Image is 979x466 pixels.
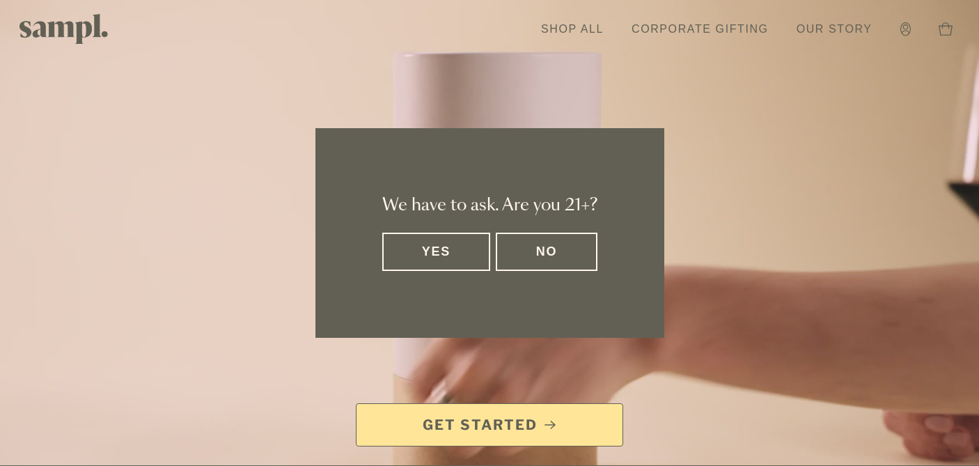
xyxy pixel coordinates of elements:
[19,14,109,44] img: Sampl logo
[423,415,538,435] span: Get Started
[625,14,776,45] a: Corporate Gifting
[534,14,611,45] a: Shop All
[790,14,879,45] a: Our Story
[356,403,623,446] a: Get Started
